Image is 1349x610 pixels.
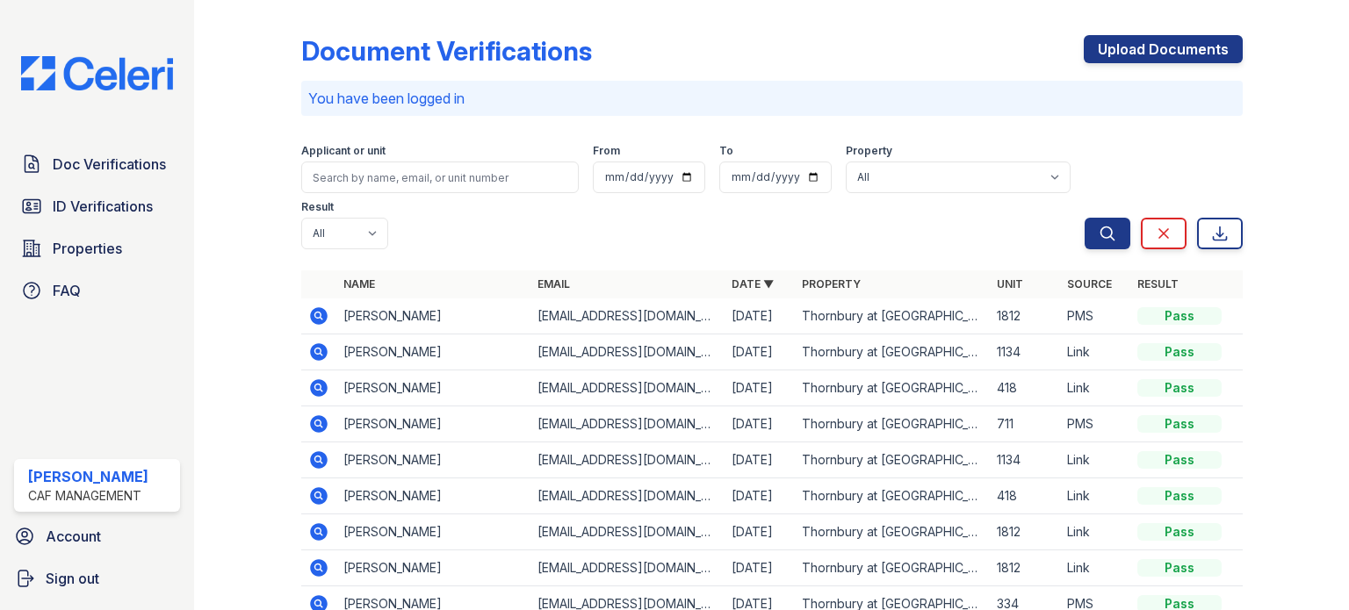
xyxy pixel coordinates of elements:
[336,406,530,442] td: [PERSON_NAME]
[725,298,795,334] td: [DATE]
[1060,478,1130,514] td: Link
[1084,35,1243,63] a: Upload Documents
[1067,277,1112,291] a: Source
[795,514,989,550] td: Thornbury at [GEOGRAPHIC_DATA]
[53,154,166,175] span: Doc Verifications
[795,406,989,442] td: Thornbury at [GEOGRAPHIC_DATA]
[990,478,1060,514] td: 418
[7,561,187,596] a: Sign out
[14,147,180,182] a: Doc Verifications
[301,200,334,214] label: Result
[1060,442,1130,478] td: Link
[46,526,101,547] span: Account
[795,478,989,514] td: Thornbury at [GEOGRAPHIC_DATA]
[795,442,989,478] td: Thornbury at [GEOGRAPHIC_DATA]
[732,277,774,291] a: Date ▼
[301,144,386,158] label: Applicant or unit
[795,334,989,370] td: Thornbury at [GEOGRAPHIC_DATA]
[725,406,795,442] td: [DATE]
[1060,370,1130,406] td: Link
[7,519,187,554] a: Account
[336,334,530,370] td: [PERSON_NAME]
[530,478,725,514] td: [EMAIL_ADDRESS][DOMAIN_NAME]
[336,370,530,406] td: [PERSON_NAME]
[336,550,530,586] td: [PERSON_NAME]
[990,370,1060,406] td: 418
[1060,298,1130,334] td: PMS
[530,334,725,370] td: [EMAIL_ADDRESS][DOMAIN_NAME]
[1060,514,1130,550] td: Link
[530,370,725,406] td: [EMAIL_ADDRESS][DOMAIN_NAME]
[795,298,989,334] td: Thornbury at [GEOGRAPHIC_DATA]
[53,280,81,301] span: FAQ
[725,478,795,514] td: [DATE]
[336,478,530,514] td: [PERSON_NAME]
[990,514,1060,550] td: 1812
[1137,415,1222,433] div: Pass
[719,144,733,158] label: To
[846,144,892,158] label: Property
[990,298,1060,334] td: 1812
[1137,559,1222,577] div: Pass
[14,231,180,266] a: Properties
[1060,550,1130,586] td: Link
[795,370,989,406] td: Thornbury at [GEOGRAPHIC_DATA]
[537,277,570,291] a: Email
[343,277,375,291] a: Name
[14,189,180,224] a: ID Verifications
[990,442,1060,478] td: 1134
[530,298,725,334] td: [EMAIL_ADDRESS][DOMAIN_NAME]
[1137,451,1222,469] div: Pass
[725,550,795,586] td: [DATE]
[530,406,725,442] td: [EMAIL_ADDRESS][DOMAIN_NAME]
[46,568,99,589] span: Sign out
[725,442,795,478] td: [DATE]
[1137,277,1179,291] a: Result
[1137,307,1222,325] div: Pass
[530,514,725,550] td: [EMAIL_ADDRESS][DOMAIN_NAME]
[990,550,1060,586] td: 1812
[990,334,1060,370] td: 1134
[593,144,620,158] label: From
[997,277,1023,291] a: Unit
[530,550,725,586] td: [EMAIL_ADDRESS][DOMAIN_NAME]
[336,514,530,550] td: [PERSON_NAME]
[725,334,795,370] td: [DATE]
[301,35,592,67] div: Document Verifications
[990,406,1060,442] td: 711
[802,277,861,291] a: Property
[530,442,725,478] td: [EMAIL_ADDRESS][DOMAIN_NAME]
[1137,487,1222,505] div: Pass
[53,238,122,259] span: Properties
[301,161,579,193] input: Search by name, email, or unit number
[53,196,153,217] span: ID Verifications
[28,466,148,487] div: [PERSON_NAME]
[14,273,180,308] a: FAQ
[725,370,795,406] td: [DATE]
[7,56,187,90] img: CE_Logo_Blue-a8612792a0a2168367f1c8372b55b34899dd931a85d93a1a3d3e32e68fde9ad4.png
[336,442,530,478] td: [PERSON_NAME]
[725,514,795,550] td: [DATE]
[1060,406,1130,442] td: PMS
[336,298,530,334] td: [PERSON_NAME]
[1137,523,1222,541] div: Pass
[1137,343,1222,361] div: Pass
[308,88,1236,109] p: You have been logged in
[795,550,989,586] td: Thornbury at [GEOGRAPHIC_DATA]
[1060,334,1130,370] td: Link
[1137,379,1222,397] div: Pass
[28,487,148,505] div: CAF Management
